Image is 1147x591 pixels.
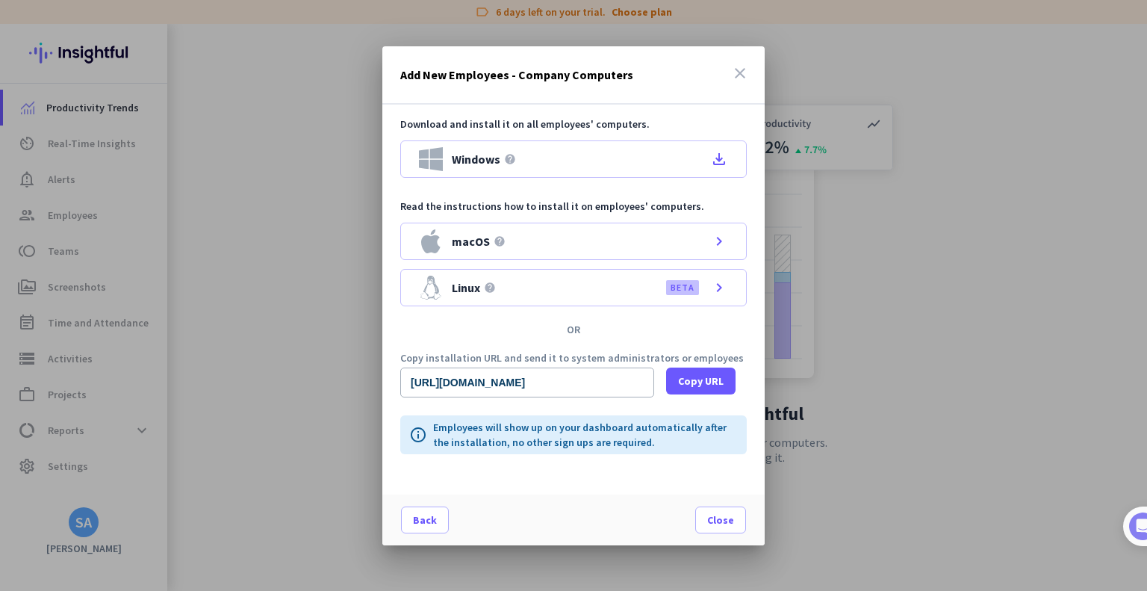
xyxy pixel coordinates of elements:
input: Public download URL [400,368,654,397]
i: close [731,64,749,82]
span: Back [413,513,437,527]
div: OR [382,324,765,335]
label: BETA [671,282,694,294]
i: help [494,235,506,247]
i: file_download [710,150,728,168]
span: Copy URL [678,374,724,389]
i: chevron_right [710,232,728,250]
i: help [504,153,516,165]
button: Close [695,507,746,533]
p: Download and install it on all employees' computers. [400,117,747,131]
p: Read the instructions how to install it on employees' computers. [400,199,747,214]
button: Back [401,507,449,533]
i: help [484,282,496,294]
span: Linux [452,282,480,294]
img: macOS [419,229,443,253]
span: Windows [452,153,500,165]
button: Copy URL [666,368,736,394]
p: Copy installation URL and send it to system administrators or employees [400,353,747,363]
i: info [409,426,427,444]
p: Employees will show up on your dashboard automatically after the installation, no other sign ups ... [433,420,738,450]
img: Linux [419,276,443,300]
span: Close [707,513,734,527]
img: Windows [419,147,443,171]
h3: Add New Employees - Company Computers [400,69,633,81]
i: chevron_right [710,279,728,297]
span: macOS [452,235,490,247]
